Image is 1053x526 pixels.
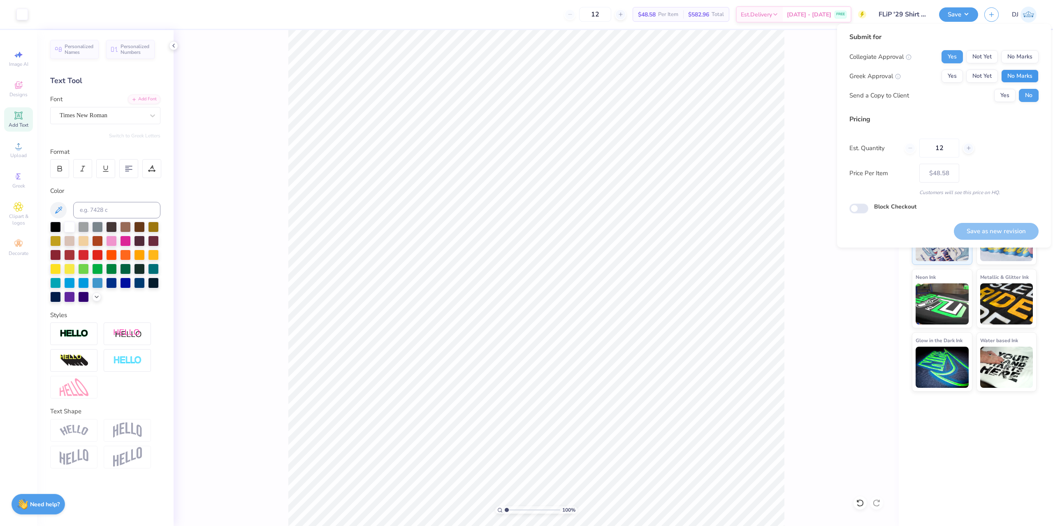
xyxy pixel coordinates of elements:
button: Not Yet [966,50,998,63]
button: No [1019,89,1039,102]
span: Clipart & logos [4,213,33,226]
div: Send a Copy to Client [849,91,909,100]
img: 3d Illusion [60,354,88,367]
span: 100 % [562,506,575,514]
span: $48.58 [638,10,656,19]
img: Water based Ink [980,347,1033,388]
img: Metallic & Glitter Ink [980,283,1033,324]
label: Price Per Item [849,169,913,178]
span: Greek [12,183,25,189]
div: Format [50,147,161,157]
div: Text Tool [50,75,160,86]
span: [DATE] - [DATE] [787,10,831,19]
button: Yes [942,50,963,63]
input: – – [919,139,959,158]
button: Yes [942,70,963,83]
img: Arc [60,425,88,436]
div: Collegiate Approval [849,52,912,62]
button: No Marks [1001,70,1039,83]
span: Metallic & Glitter Ink [980,273,1029,281]
img: Danyl Jon Ferrer [1021,7,1037,23]
span: DJ [1012,10,1018,19]
button: Save [939,7,978,22]
label: Font [50,95,63,104]
span: Per Item [658,10,678,19]
div: Add Font [128,95,160,104]
span: Personalized Numbers [121,44,150,55]
img: Stroke [60,329,88,338]
input: – – [579,7,611,22]
input: Untitled Design [872,6,933,23]
div: Greek Approval [849,72,901,81]
span: Est. Delivery [741,10,772,19]
div: Customers will see this price on HQ. [849,189,1039,196]
span: Designs [9,91,28,98]
button: Switch to Greek Letters [109,132,160,139]
input: e.g. 7428 c [73,202,160,218]
div: Text Shape [50,407,160,416]
span: Image AI [9,61,28,67]
span: Decorate [9,250,28,257]
img: Neon Ink [916,283,969,324]
img: Rise [113,447,142,467]
span: Add Text [9,122,28,128]
label: Block Checkout [874,202,916,211]
span: Personalized Names [65,44,94,55]
img: Flag [60,449,88,465]
span: Neon Ink [916,273,936,281]
div: Color [50,186,160,196]
img: Negative Space [113,356,142,365]
img: Glow in the Dark Ink [916,347,969,388]
span: $582.96 [688,10,709,19]
button: Not Yet [966,70,998,83]
span: FREE [836,12,845,17]
img: Shadow [113,329,142,339]
img: Arch [113,422,142,438]
strong: Need help? [30,501,60,508]
div: Pricing [849,114,1039,124]
button: Yes [994,89,1016,102]
a: DJ [1012,7,1037,23]
img: Free Distort [60,378,88,396]
div: Styles [50,311,160,320]
button: No Marks [1001,50,1039,63]
span: Glow in the Dark Ink [916,336,963,345]
span: Total [712,10,724,19]
span: Upload [10,152,27,159]
label: Est. Quantity [849,144,898,153]
div: Submit for [849,32,1039,42]
span: Water based Ink [980,336,1018,345]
